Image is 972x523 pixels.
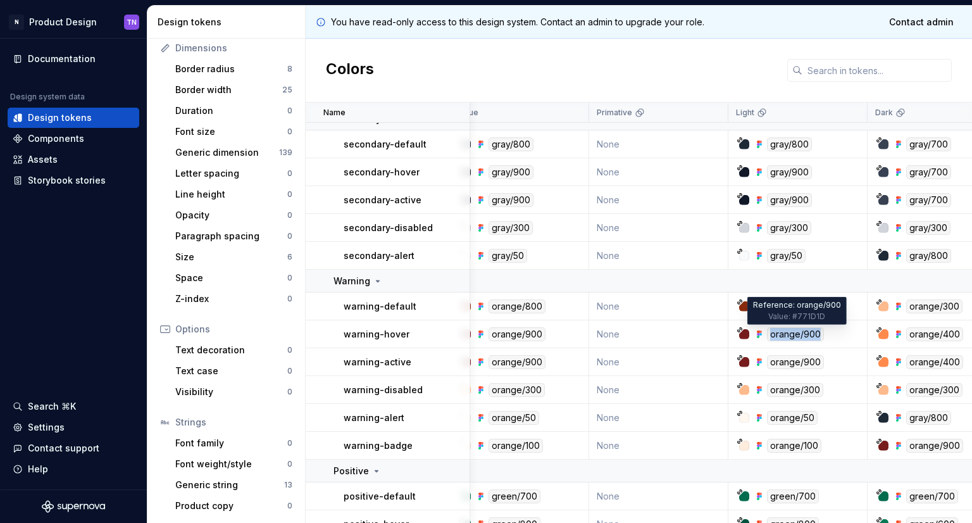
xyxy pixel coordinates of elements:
[747,297,847,325] div: Reference: orange/900
[906,327,963,341] div: orange/400
[906,165,951,179] div: gray/700
[170,226,297,246] a: Paragraph spacing0
[170,163,297,184] a: Letter spacing0
[344,439,413,452] p: warning-badge
[175,293,287,305] div: Z-index
[287,501,292,511] div: 0
[344,222,433,234] p: secondary-disabled
[906,439,963,453] div: orange/900
[175,458,287,470] div: Font weight/style
[287,210,292,220] div: 0
[175,437,287,450] div: Font family
[489,137,533,151] div: gray/800
[344,384,423,396] p: warning-disabled
[175,42,292,54] div: Dimensions
[287,345,292,355] div: 0
[175,209,287,222] div: Opacity
[489,489,540,503] div: green/700
[333,465,369,477] p: Positive
[28,132,84,145] div: Components
[597,108,632,118] p: Primative
[175,344,287,356] div: Text decoration
[28,174,106,187] div: Storybook stories
[175,251,287,263] div: Size
[489,193,533,207] div: gray/900
[736,108,754,118] p: Light
[170,340,297,360] a: Text decoration0
[170,496,297,516] a: Product copy0
[28,53,96,65] div: Documentation
[489,299,545,313] div: orange/800
[170,142,297,163] a: Generic dimension139
[8,49,139,69] a: Documentation
[8,170,139,191] a: Storybook stories
[489,439,543,453] div: orange/100
[175,500,287,512] div: Product copy
[175,125,287,138] div: Font size
[589,404,728,432] td: None
[28,463,48,476] div: Help
[170,268,297,288] a: Space0
[28,153,58,166] div: Assets
[767,165,812,179] div: gray/900
[287,459,292,469] div: 0
[287,64,292,74] div: 8
[344,166,420,179] p: secondary-hover
[170,80,297,100] a: Border width25
[489,221,533,235] div: gray/300
[489,411,539,425] div: orange/50
[29,16,97,28] div: Product Design
[589,293,728,320] td: None
[170,454,297,474] a: Font weight/style0
[42,500,105,513] svg: Supernova Logo
[8,459,139,479] button: Help
[489,383,545,397] div: orange/300
[175,386,287,398] div: Visibility
[282,85,292,95] div: 25
[8,396,139,417] button: Search ⌘K
[589,432,728,460] td: None
[8,108,139,128] a: Design tokens
[589,214,728,242] td: None
[589,482,728,510] td: None
[170,382,297,402] a: Visibility0
[767,355,824,369] div: orange/900
[906,193,951,207] div: gray/700
[175,84,282,96] div: Border width
[767,249,806,263] div: gray/50
[326,59,374,82] h2: Colors
[589,348,728,376] td: None
[175,188,287,201] div: Line height
[170,433,297,453] a: Font family0
[889,16,954,28] span: Contact admin
[175,104,287,117] div: Duration
[767,193,812,207] div: gray/900
[8,129,139,149] a: Components
[906,221,950,235] div: gray/300
[175,479,284,491] div: Generic string
[489,165,533,179] div: gray/900
[287,127,292,137] div: 0
[287,294,292,304] div: 0
[881,11,962,34] a: Contact admin
[589,158,728,186] td: None
[906,411,951,425] div: gray/800
[344,328,409,341] p: warning-hover
[344,300,416,313] p: warning-default
[589,320,728,348] td: None
[9,15,24,30] div: N
[279,148,292,158] div: 139
[170,289,297,309] a: Z-index0
[170,184,297,205] a: Line height0
[767,327,824,341] div: orange/900
[344,412,404,424] p: warning-alert
[344,356,411,369] p: warning-active
[906,249,951,263] div: gray/800
[287,438,292,448] div: 0
[8,149,139,170] a: Assets
[875,108,893,118] p: Dark
[170,475,297,495] a: Generic string13
[906,489,958,503] div: green/700
[589,130,728,158] td: None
